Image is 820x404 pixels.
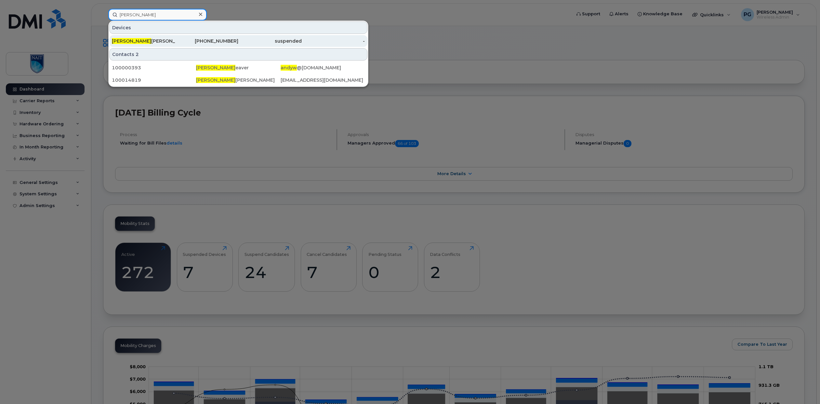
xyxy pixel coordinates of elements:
a: [PERSON_NAME][PERSON_NAME][PHONE_NUMBER]suspended- [109,35,367,47]
div: Devices [109,21,367,34]
span: [PERSON_NAME] [196,77,235,83]
div: @[DOMAIN_NAME] [281,64,365,71]
div: [EMAIL_ADDRESS][DOMAIN_NAME] [281,77,365,83]
div: 100000393 [112,64,196,71]
div: [PHONE_NUMBER] [175,38,239,44]
div: - [302,38,365,44]
div: 100014819 [112,77,196,83]
a: 100014819[PERSON_NAME][PERSON_NAME][EMAIL_ADDRESS][DOMAIN_NAME] [109,74,367,86]
div: [PERSON_NAME] [112,38,175,44]
span: 2 [136,51,139,58]
span: [PERSON_NAME] [112,38,151,44]
div: Contacts [109,48,367,61]
span: [PERSON_NAME] [196,65,235,71]
div: [PERSON_NAME] [196,77,280,83]
span: andyw [281,65,297,71]
div: suspended [238,38,302,44]
a: 100000393[PERSON_NAME]eaverandyw@[DOMAIN_NAME] [109,62,367,74]
div: eaver [196,64,280,71]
